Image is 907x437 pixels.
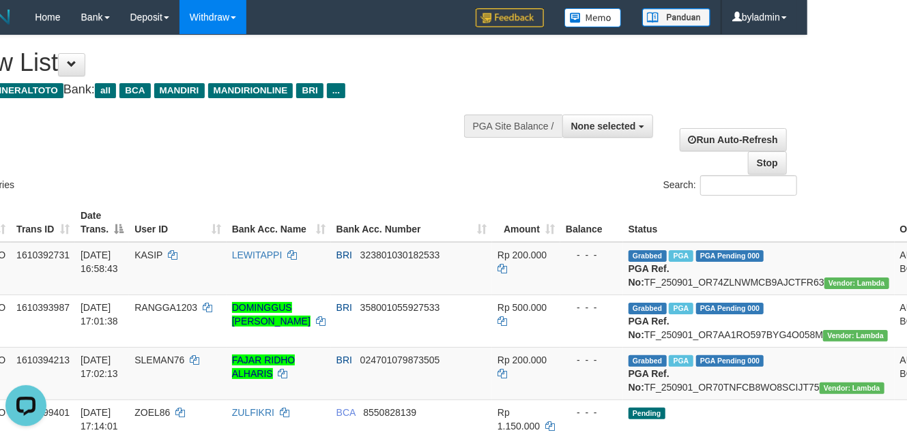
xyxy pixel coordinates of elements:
[566,248,618,262] div: - - -
[11,203,75,242] th: Trans ID: activate to sort column ascending
[824,277,889,289] span: Vendor URL: https://order7.1velocity.biz
[81,302,118,327] span: [DATE] 17:01:38
[696,250,764,262] span: PGA Pending
[820,382,884,394] span: Vendor URL: https://order7.1velocity.biz
[623,203,895,242] th: Status
[232,302,311,327] a: DOMINGGUS [PERSON_NAME]
[134,250,162,260] span: KASIP
[564,8,622,27] img: Button%20Memo.svg
[464,115,562,138] div: PGA Site Balance /
[629,303,667,314] span: Grabbed
[360,250,440,260] span: Copy 323801030182533 to clipboard
[227,203,331,242] th: Bank Acc. Name: activate to sort column ascending
[360,355,440,365] span: Copy 024701079873505 to clipboard
[134,407,170,418] span: ZOEL86
[232,250,283,260] a: LEWITAPPI
[336,355,352,365] span: BRI
[81,407,118,432] span: [DATE] 17:14:01
[331,203,492,242] th: Bank Acc. Number: activate to sort column ascending
[560,203,623,242] th: Balance
[562,115,653,138] button: None selected
[492,203,560,242] th: Amount: activate to sort column ascending
[336,302,352,313] span: BRI
[16,250,70,260] span: 1610392731
[823,330,888,342] span: Vendor URL: https://order7.1velocity.biz
[696,355,764,367] span: PGA Pending
[629,355,667,367] span: Grabbed
[629,250,667,262] span: Grabbed
[476,8,544,27] img: Feedback.jpg
[663,175,797,196] label: Search:
[623,347,895,400] td: TF_250901_OR70TNFCB8WO8SCIJT75
[700,175,797,196] input: Search:
[629,408,665,419] span: Pending
[360,302,440,313] span: Copy 358001055927533 to clipboard
[208,83,293,98] span: MANDIRIONLINE
[669,250,693,262] span: Marked by bylanggota2
[566,406,618,419] div: - - -
[629,263,670,288] b: PGA Ref. No:
[154,83,205,98] span: MANDIRI
[566,353,618,367] div: - - -
[5,5,46,46] button: Open LiveChat chat widget
[498,355,547,365] span: Rp 200.000
[629,316,670,340] b: PGA Ref. No:
[119,83,150,98] span: BCA
[498,250,547,260] span: Rp 200.000
[134,355,184,365] span: SLEMAN76
[327,83,345,98] span: ...
[16,355,70,365] span: 1610394213
[498,302,547,313] span: Rp 500.000
[623,295,895,347] td: TF_250901_OR7AA1RO597BYG4O058M
[498,407,540,432] span: Rp 1.150.000
[336,250,352,260] span: BRI
[669,355,693,367] span: Marked by bylanggota2
[669,303,693,314] span: Marked by bylanggota2
[629,368,670,393] b: PGA Ref. No:
[566,301,618,314] div: - - -
[696,303,764,314] span: PGA Pending
[748,151,787,175] a: Stop
[623,242,895,295] td: TF_250901_OR74ZLNWMCB9AJCTFR63
[16,302,70,313] span: 1610393987
[571,121,636,132] span: None selected
[134,302,197,313] span: RANGGA1203
[129,203,227,242] th: User ID: activate to sort column ascending
[81,355,118,379] span: [DATE] 17:02:13
[680,128,787,151] a: Run Auto-Refresh
[642,8,710,27] img: panduan.png
[95,83,116,98] span: all
[363,407,416,418] span: Copy 8550828139 to clipboard
[232,355,296,379] a: FAJAR RIDHO ALHARIS
[336,407,356,418] span: BCA
[232,407,274,418] a: ZULFIKRI
[75,203,129,242] th: Date Trans.: activate to sort column descending
[81,250,118,274] span: [DATE] 16:58:43
[296,83,323,98] span: BRI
